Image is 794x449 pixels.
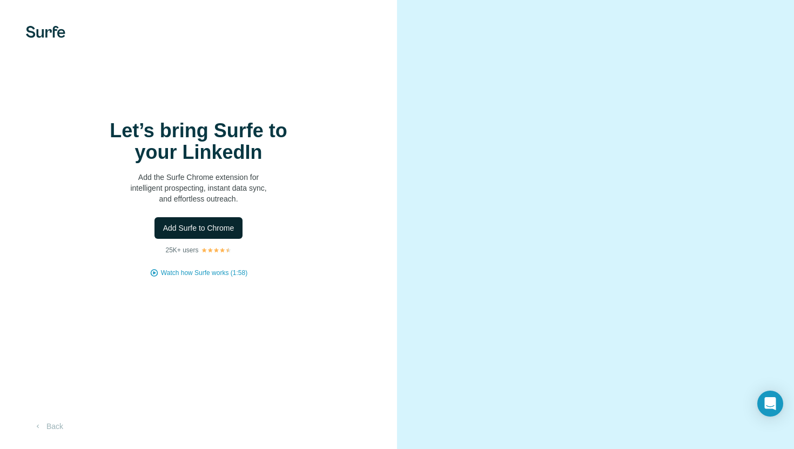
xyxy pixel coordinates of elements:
[26,417,71,436] button: Back
[91,120,307,163] h1: Let’s bring Surfe to your LinkedIn
[161,268,247,278] button: Watch how Surfe works (1:58)
[154,217,243,239] button: Add Surfe to Chrome
[201,247,232,253] img: Rating Stars
[165,245,198,255] p: 25K+ users
[757,391,783,417] div: Open Intercom Messenger
[26,26,65,38] img: Surfe's logo
[91,172,307,204] p: Add the Surfe Chrome extension for intelligent prospecting, instant data sync, and effortless out...
[163,223,234,233] span: Add Surfe to Chrome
